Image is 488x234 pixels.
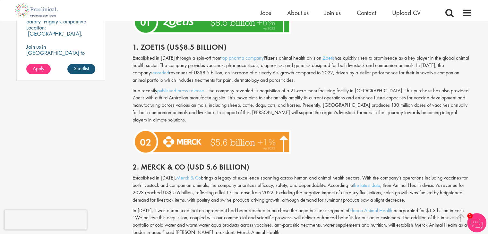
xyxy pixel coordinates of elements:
[133,87,472,124] p: In a recently – the company revealed its acquisition of a 21-acre manufacturing facility in [GEOG...
[349,207,392,214] a: Elanco Animal Health
[221,54,264,61] a: top pharma company
[323,54,335,61] a: Zoetis
[4,210,87,230] iframe: reCAPTCHA
[287,9,309,17] a: About us
[133,163,472,171] h2: 2. Merck & Co (USD 5.6 billion)
[357,9,376,17] a: Contact
[26,30,82,43] p: [GEOGRAPHIC_DATA], [GEOGRAPHIC_DATA]
[26,18,41,25] span: Salary
[157,87,204,94] a: published press release
[26,44,96,80] p: Join us in [GEOGRAPHIC_DATA] to connect healthcare professionals with breakthrough therapies and ...
[133,54,472,84] p: Established in [DATE] through a spin-off from Pfizer's animal health division, has quickly risen ...
[151,69,169,76] a: recorded
[26,24,46,31] span: Location:
[44,18,86,25] p: Highly Competitive
[467,213,473,219] span: 1
[260,9,271,17] a: Jobs
[133,174,472,204] p: Established in [DATE], brings a legacy of excellence spanning across human and animal health sect...
[33,65,44,72] span: Apply
[133,43,472,51] h2: 1. Zoetis (US$8.5 billion)
[67,64,95,74] a: Shortlist
[392,9,421,17] a: Upload CV
[176,174,201,181] a: Merck & Co
[325,9,341,17] a: Join us
[353,182,380,188] a: the latest data
[467,213,486,232] img: Chatbot
[26,64,51,74] a: Apply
